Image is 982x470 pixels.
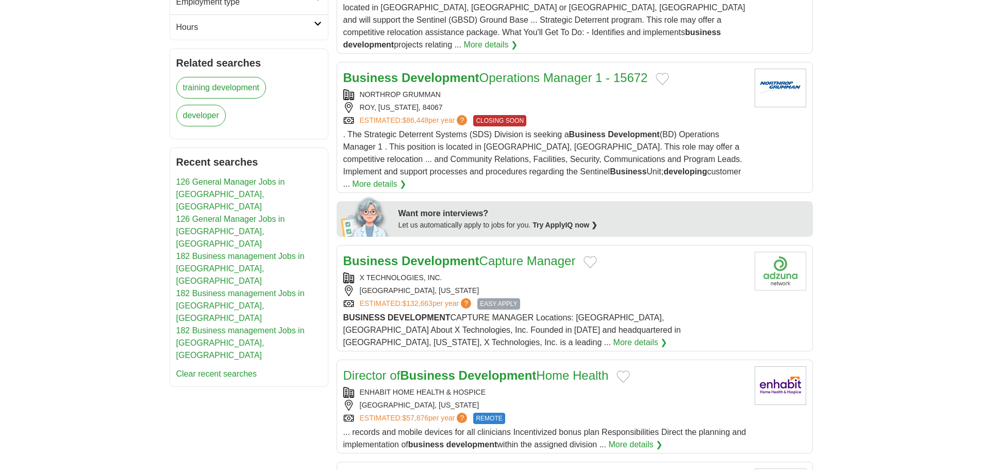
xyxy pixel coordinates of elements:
span: $57,876 [402,414,428,422]
a: Hours [170,14,328,40]
strong: DEVELOPMENT [388,313,451,322]
span: ... records and mobile devices for all clinicians Incentivized bonus plan Responsibilities Direct... [343,428,746,449]
strong: Development [608,130,659,139]
span: ? [457,413,467,423]
strong: business [685,28,721,37]
a: ESTIMATED:$86,448per year? [360,115,470,126]
span: CLOSING SOON [473,115,526,126]
strong: Business [610,167,646,176]
strong: development [446,440,497,449]
button: Add to favorite jobs [584,256,597,268]
a: More details ❯ [463,39,518,51]
div: ROY, [US_STATE], 84067 [343,102,746,113]
strong: Development [459,368,537,382]
button: Add to favorite jobs [617,370,630,383]
h2: Related searches [176,55,322,71]
span: CAPTURE MANAGER Locations: [GEOGRAPHIC_DATA], [GEOGRAPHIC_DATA] About X Technologies, Inc. Founde... [343,313,681,347]
strong: business [408,440,444,449]
button: Add to favorite jobs [656,73,669,85]
span: ? [457,115,467,125]
a: Try ApplyIQ now ❯ [532,221,597,229]
a: More details ❯ [352,178,406,190]
strong: Business [343,71,398,85]
span: ? [461,298,471,309]
a: More details ❯ [613,336,668,349]
a: 182 Business management Jobs in [GEOGRAPHIC_DATA], [GEOGRAPHIC_DATA] [176,326,305,360]
a: 182 Business management Jobs in [GEOGRAPHIC_DATA], [GEOGRAPHIC_DATA] [176,252,305,285]
img: Company logo [755,252,806,290]
strong: Business [343,254,398,268]
strong: Development [402,71,479,85]
h2: Recent searches [176,154,322,170]
span: EASY APPLY [477,298,520,310]
a: NORTHROP GRUMMAN [360,90,441,99]
h2: Hours [176,21,314,34]
span: $132,663 [402,299,432,307]
a: ESTIMATED:$132,663per year? [360,298,474,310]
img: apply-iq-scientist.png [341,196,391,237]
div: Let us automatically apply to jobs for you. [398,220,807,231]
a: ESTIMATED:$57,876per year? [360,413,470,424]
div: X TECHNOLOGIES, INC. [343,272,746,283]
span: REMOTE [473,413,505,424]
strong: developing [663,167,707,176]
a: More details ❯ [608,439,662,451]
a: Business DevelopmentOperations Manager 1 - 15672 [343,71,648,85]
a: 126 General Manager Jobs in [GEOGRAPHIC_DATA], [GEOGRAPHIC_DATA] [176,215,285,248]
a: training development [176,77,267,99]
strong: development [343,40,394,49]
div: [GEOGRAPHIC_DATA], [US_STATE] [343,400,746,411]
a: Business DevelopmentCapture Manager [343,254,576,268]
a: Director ofBusiness DevelopmentHome Health [343,368,609,382]
img: Company logo [755,366,806,405]
a: developer [176,105,226,126]
span: $86,448 [402,116,428,124]
strong: Business [569,130,606,139]
strong: Business [400,368,455,382]
a: Clear recent searches [176,369,257,378]
a: 182 Business management Jobs in [GEOGRAPHIC_DATA], [GEOGRAPHIC_DATA] [176,289,305,322]
img: Northrop Grumman logo [755,69,806,107]
strong: BUSINESS [343,313,386,322]
a: 126 General Manager Jobs in [GEOGRAPHIC_DATA], [GEOGRAPHIC_DATA] [176,177,285,211]
div: [GEOGRAPHIC_DATA], [US_STATE] [343,285,746,296]
div: ENHABIT HOME HEALTH & HOSPICE [343,387,746,398]
strong: Development [402,254,479,268]
span: . The Strategic Deterrent Systems (SDS) Division is seeking a (BD) Operations Manager 1 . This po... [343,130,742,188]
div: Want more interviews? [398,207,807,220]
